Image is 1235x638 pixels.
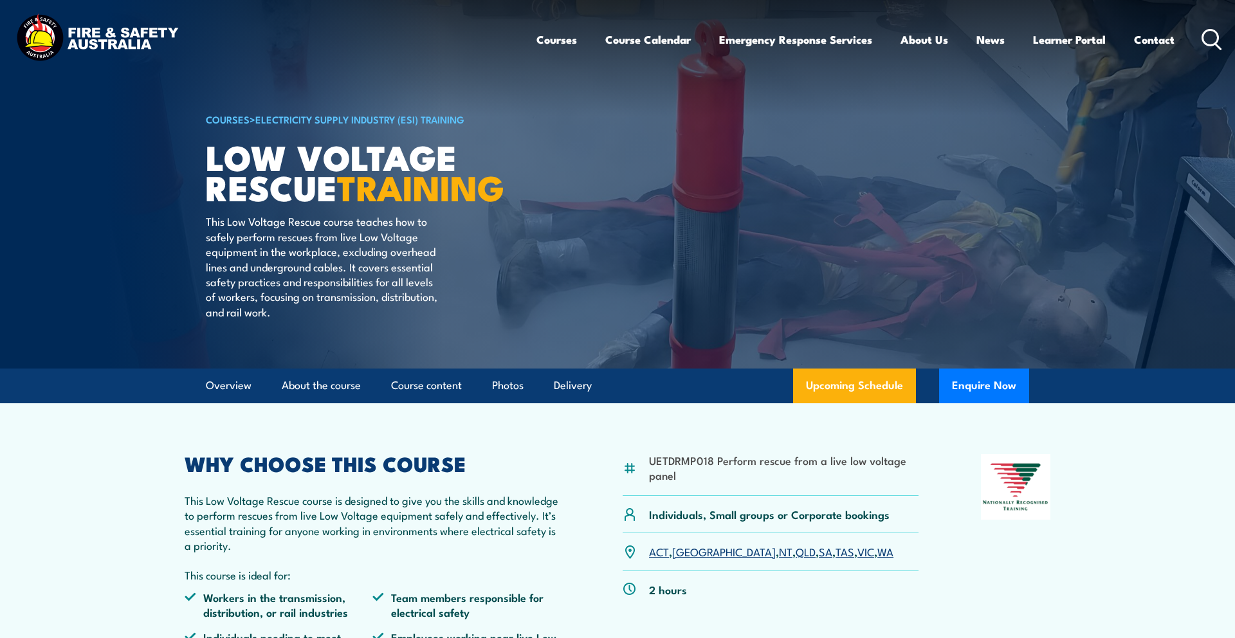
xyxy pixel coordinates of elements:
[554,369,592,403] a: Delivery
[206,369,252,403] a: Overview
[282,369,361,403] a: About the course
[372,590,560,620] li: Team members responsible for electrical safety
[719,23,872,57] a: Emergency Response Services
[206,112,250,126] a: COURSES
[649,544,893,559] p: , , , , , , ,
[939,369,1029,403] button: Enquire Now
[185,567,560,582] p: This course is ideal for:
[779,543,792,559] a: NT
[605,23,691,57] a: Course Calendar
[649,453,919,483] li: UETDRMP018 Perform rescue from a live low voltage panel
[819,543,832,559] a: SA
[255,112,464,126] a: Electricity Supply Industry (ESI) Training
[857,543,874,559] a: VIC
[901,23,948,57] a: About Us
[877,543,893,559] a: WA
[1134,23,1175,57] a: Contact
[672,543,776,559] a: [GEOGRAPHIC_DATA]
[185,454,560,472] h2: WHY CHOOSE THIS COURSE
[536,23,577,57] a: Courses
[649,507,890,522] p: Individuals, Small groups or Corporate bookings
[976,23,1005,57] a: News
[649,582,687,597] p: 2 hours
[337,159,504,213] strong: TRAINING
[206,141,524,201] h1: Low Voltage Rescue
[391,369,462,403] a: Course content
[649,543,669,559] a: ACT
[1033,23,1106,57] a: Learner Portal
[793,369,916,403] a: Upcoming Schedule
[796,543,816,559] a: QLD
[836,543,854,559] a: TAS
[981,454,1050,520] img: Nationally Recognised Training logo.
[492,369,524,403] a: Photos
[206,111,524,127] h6: >
[185,590,372,620] li: Workers in the transmission, distribution, or rail industries
[185,493,560,553] p: This Low Voltage Rescue course is designed to give you the skills and knowledge to perform rescue...
[206,214,441,319] p: This Low Voltage Rescue course teaches how to safely perform rescues from live Low Voltage equipm...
